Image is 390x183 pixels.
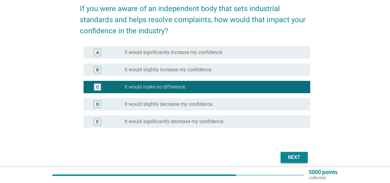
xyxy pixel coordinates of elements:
div: A [96,49,99,56]
label: It would slightly increase my confidence. [125,67,212,73]
p: collected [309,175,338,181]
label: It would make no difference. [125,84,186,90]
div: B [96,67,99,73]
div: E [96,119,99,125]
label: It would significantly decrease my confidence. [125,119,224,125]
button: Next [281,152,308,163]
p: 5000 points [309,169,338,175]
div: D [96,101,99,108]
label: It would significantly increase my confidence. [125,49,223,56]
div: C [96,84,99,90]
label: It would slightly decrease my confidence. [125,101,214,107]
div: Next [285,154,303,161]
